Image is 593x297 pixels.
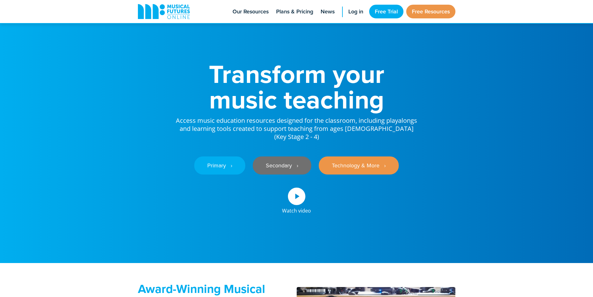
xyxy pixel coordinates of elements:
div: Watch video [282,205,311,213]
span: News [321,7,335,16]
span: Plans & Pricing [276,7,313,16]
a: Free Trial [369,5,403,18]
a: Technology & More ‎‏‏‎ ‎ › [319,156,399,175]
a: Primary ‎‏‏‎ ‎ › [194,156,245,175]
h1: Transform your music teaching [175,61,418,112]
p: Access music education resources designed for the classroom, including playalongs and learning to... [175,112,418,141]
a: Free Resources [406,5,455,18]
span: Log in [348,7,363,16]
span: Our Resources [233,7,269,16]
a: Secondary ‎‏‏‎ ‎ › [253,156,311,175]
